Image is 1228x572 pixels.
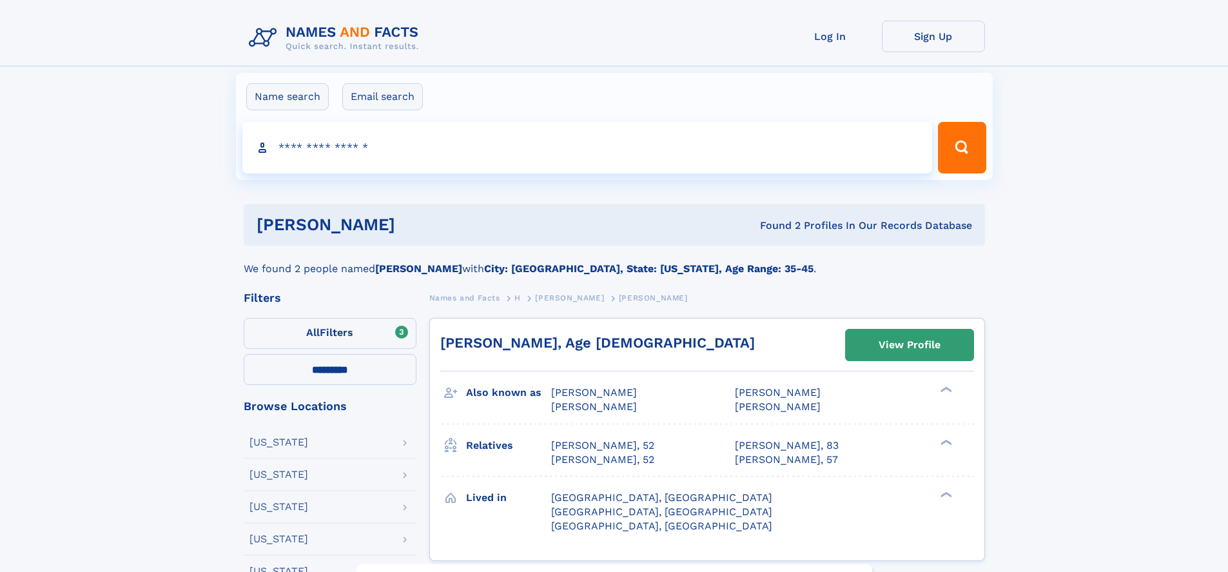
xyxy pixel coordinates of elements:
span: [GEOGRAPHIC_DATA], [GEOGRAPHIC_DATA] [551,506,772,518]
div: [US_STATE] [249,469,308,480]
a: Sign Up [882,21,985,52]
label: Filters [244,318,416,349]
b: City: [GEOGRAPHIC_DATA], State: [US_STATE], Age Range: 35-45 [484,262,814,275]
h1: [PERSON_NAME] [257,217,578,233]
div: View Profile [879,330,940,360]
label: Email search [342,83,423,110]
div: ❯ [937,438,953,446]
div: We found 2 people named with . [244,246,985,277]
div: [US_STATE] [249,534,308,544]
label: Name search [246,83,329,110]
a: [PERSON_NAME], 52 [551,453,654,467]
span: [PERSON_NAME] [551,400,637,413]
a: [PERSON_NAME], 57 [735,453,838,467]
div: [US_STATE] [249,502,308,512]
input: search input [242,122,933,173]
div: Found 2 Profiles In Our Records Database [578,219,972,233]
a: Names and Facts [429,290,500,306]
span: [PERSON_NAME] [535,293,604,302]
span: H [514,293,521,302]
span: [PERSON_NAME] [735,386,821,399]
div: ❯ [937,490,953,498]
b: [PERSON_NAME] [375,262,462,275]
div: Filters [244,292,416,304]
h3: Relatives [466,435,551,457]
span: [PERSON_NAME] [619,293,688,302]
h3: Lived in [466,487,551,509]
span: [GEOGRAPHIC_DATA], [GEOGRAPHIC_DATA] [551,491,772,504]
a: [PERSON_NAME] [535,290,604,306]
h3: Also known as [466,382,551,404]
a: View Profile [846,330,973,360]
span: [PERSON_NAME] [735,400,821,413]
a: [PERSON_NAME], 83 [735,439,839,453]
a: H [514,290,521,306]
span: All [306,326,320,339]
a: [PERSON_NAME], 52 [551,439,654,453]
span: [PERSON_NAME] [551,386,637,399]
button: Search Button [938,122,986,173]
img: Logo Names and Facts [244,21,429,55]
a: Log In [779,21,882,52]
a: [PERSON_NAME], Age [DEMOGRAPHIC_DATA] [440,335,755,351]
div: ❯ [937,386,953,394]
div: [US_STATE] [249,437,308,448]
span: [GEOGRAPHIC_DATA], [GEOGRAPHIC_DATA] [551,520,772,532]
div: Browse Locations [244,400,416,412]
